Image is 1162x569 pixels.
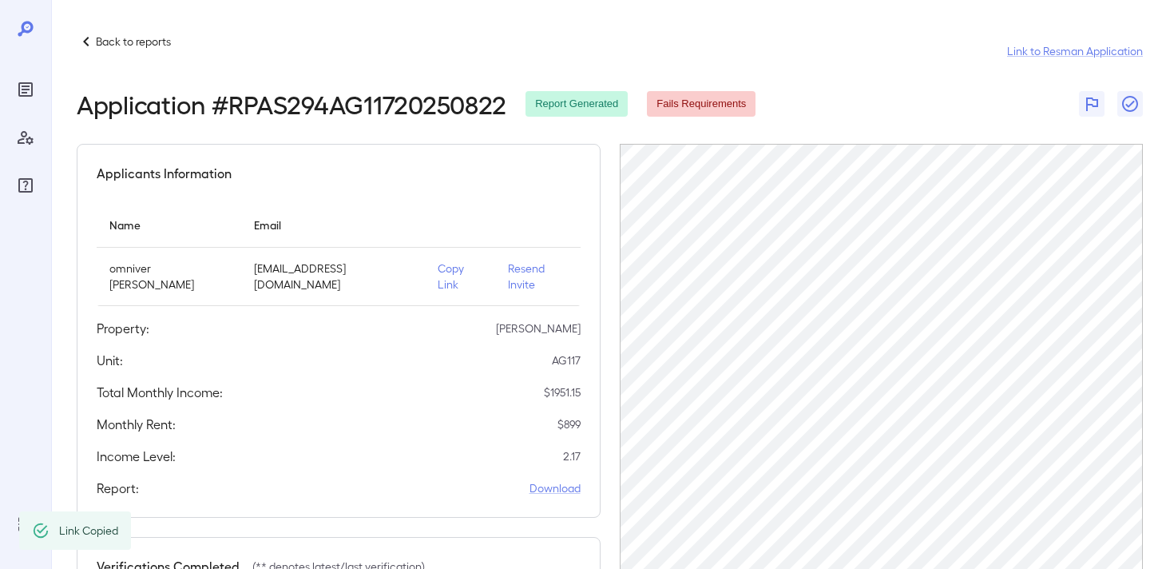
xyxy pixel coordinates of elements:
[563,448,581,464] p: 2.17
[59,516,118,545] div: Link Copied
[544,384,581,400] p: $ 1951.15
[647,97,755,112] span: Fails Requirements
[529,480,581,496] a: Download
[13,173,38,198] div: FAQ
[13,511,38,537] div: Log Out
[97,447,176,466] h5: Income Level:
[13,77,38,102] div: Reports
[109,261,228,292] p: omniver [PERSON_NAME]
[508,261,568,292] p: Resend Invite
[97,202,241,248] th: Name
[97,479,139,498] h5: Report:
[97,415,176,434] h5: Monthly Rent:
[552,352,581,368] p: AG117
[254,261,413,292] p: [EMAIL_ADDRESS][DOMAIN_NAME]
[97,319,149,338] h5: Property:
[557,416,581,432] p: $ 899
[13,125,38,150] div: Manage Users
[97,202,581,306] table: simple table
[97,383,223,402] h5: Total Monthly Income:
[496,320,581,336] p: [PERSON_NAME]
[97,351,123,370] h5: Unit:
[96,34,171,50] p: Back to reports
[438,261,482,292] p: Copy Link
[77,90,506,118] h2: Application # RPAS294AG11720250822
[525,97,628,112] span: Report Generated
[241,202,426,248] th: Email
[97,164,232,183] h5: Applicants Information
[1007,43,1143,59] a: Link to Resman Application
[1079,91,1104,117] button: Flag Report
[1117,91,1143,117] button: Close Report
